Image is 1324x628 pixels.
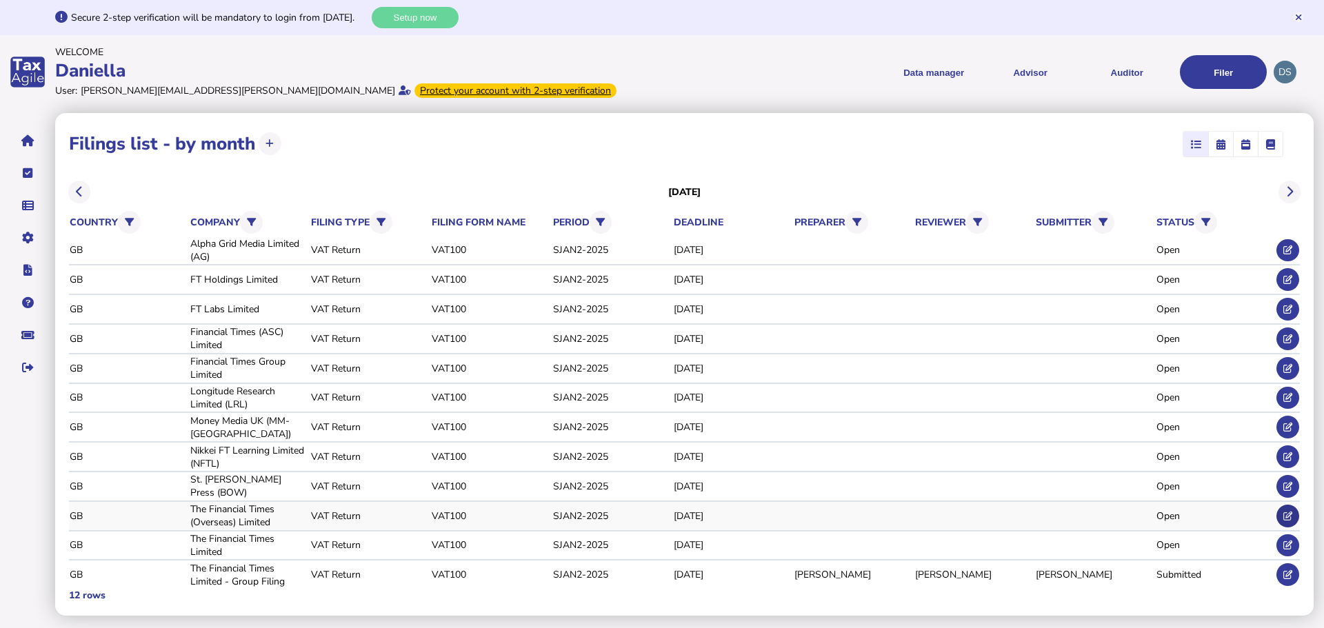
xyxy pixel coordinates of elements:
div: [DATE] [674,303,790,316]
div: [DATE] [674,480,790,493]
button: Developer hub links [13,256,42,285]
button: Help pages [13,288,42,317]
button: Filter [966,211,989,234]
button: Filter [845,211,868,234]
div: VAT Return [311,391,427,404]
div: Money Media UK (MM-[GEOGRAPHIC_DATA]) [190,414,306,440]
div: [DATE] [674,450,790,463]
mat-button-toggle: Ledger [1258,132,1283,156]
div: GB [70,538,185,551]
div: Nikkei FT Learning Limited (NFTL) [190,444,306,470]
i: Email verified [399,85,411,95]
button: Edit [1276,563,1299,586]
menu: navigate products [665,55,1267,89]
div: St. [PERSON_NAME] Press (BOW) [190,473,306,499]
button: Edit [1276,416,1299,438]
button: Filter [1092,211,1114,234]
div: SJAN2-2025 [553,391,669,404]
div: [DATE] [674,391,790,404]
th: status [1156,208,1273,236]
button: Shows a dropdown of Data manager options [890,55,977,89]
div: SJAN2-2025 [553,480,669,493]
div: [DATE] [674,509,790,523]
div: GB [70,391,185,404]
div: 12 rows [69,589,106,602]
th: filing type [310,208,428,236]
button: Filter [370,211,392,234]
div: Profile settings [1274,61,1296,83]
div: FT Labs Limited [190,303,306,316]
mat-button-toggle: Calendar week view [1233,132,1258,156]
button: Hide message [1294,12,1303,22]
th: submitter [1035,208,1152,236]
button: Home [13,126,42,155]
div: User: [55,84,77,97]
div: Open [1156,391,1272,404]
div: [DATE] [674,332,790,345]
div: [PERSON_NAME][EMAIL_ADDRESS][PERSON_NAME][DOMAIN_NAME] [81,84,395,97]
div: Open [1156,509,1272,523]
div: SJAN2-2025 [553,421,669,434]
button: Edit [1276,445,1299,468]
div: VAT100 [432,303,548,316]
div: [DATE] [674,362,790,375]
div: SJAN2-2025 [553,568,669,581]
div: FT Holdings Limited [190,273,306,286]
div: Open [1156,538,1272,551]
div: [DATE] [674,421,790,434]
div: GB [70,243,185,256]
button: Tasks [13,159,42,188]
div: VAT Return [311,303,427,316]
button: Edit [1276,239,1299,262]
button: Setup now [372,7,459,28]
button: Raise a support ticket [13,321,42,350]
button: Filter [1194,211,1217,234]
div: GB [70,421,185,434]
button: Data manager [13,191,42,220]
div: Welcome [55,45,658,59]
div: GB [70,362,185,375]
button: Upload transactions [259,132,281,155]
div: VAT100 [432,273,548,286]
div: Open [1156,450,1272,463]
div: GB [70,450,185,463]
mat-button-toggle: Calendar month view [1208,132,1233,156]
div: SJAN2-2025 [553,509,669,523]
div: VAT100 [432,332,548,345]
div: Financial Times Group Limited [190,355,306,381]
div: VAT Return [311,273,427,286]
div: SJAN2-2025 [553,303,669,316]
th: country [69,208,186,236]
th: company [190,208,307,236]
div: VAT100 [432,243,548,256]
th: deadline [673,215,790,230]
button: Filter [118,211,141,234]
div: Longitude Research Limited (LRL) [190,385,306,411]
div: Submitted [1156,568,1272,581]
h1: Filings list - by month [69,132,255,156]
div: VAT100 [432,568,548,581]
button: Edit [1276,298,1299,321]
div: VAT Return [311,538,427,551]
button: Manage settings [13,223,42,252]
div: VAT Return [311,362,427,375]
button: Edit [1276,505,1299,527]
div: Open [1156,362,1272,375]
button: Shows a dropdown of VAT Advisor options [987,55,1074,89]
div: Open [1156,303,1272,316]
div: Open [1156,273,1272,286]
div: VAT Return [311,509,427,523]
th: period [552,208,670,236]
div: Open [1156,421,1272,434]
div: [DATE] [674,568,790,581]
button: Previous [68,181,91,203]
div: VAT100 [432,362,548,375]
div: From Oct 1, 2025, 2-step verification will be required to login. Set it up now... [414,83,616,98]
div: SJAN2-2025 [553,362,669,375]
div: VAT Return [311,568,427,581]
div: [DATE] [674,243,790,256]
div: Open [1156,243,1272,256]
div: VAT Return [311,480,427,493]
div: VAT Return [311,243,427,256]
div: VAT100 [432,538,548,551]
